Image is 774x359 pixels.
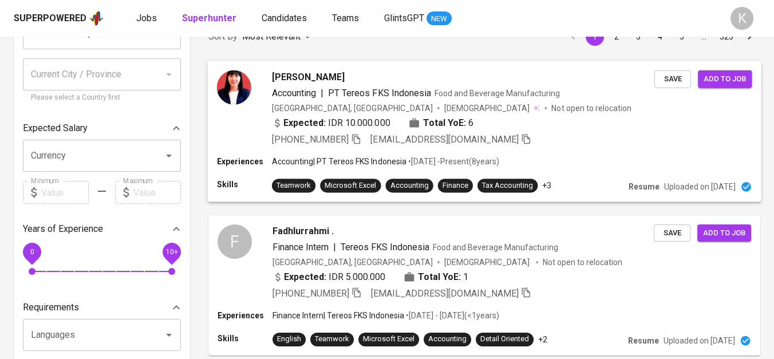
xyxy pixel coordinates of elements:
div: Microsoft Excel [363,334,414,345]
div: Microsoft Excel [325,180,376,191]
p: Requirements [23,301,79,314]
p: Not open to relocation [543,257,622,268]
img: app logo [89,10,104,27]
p: • [DATE] - Present ( 8 years ) [406,156,499,167]
div: IDR 5.000.000 [273,270,385,284]
a: Candidates [262,11,309,26]
span: | [333,240,336,254]
div: F [218,224,252,259]
div: Superpowered [14,12,86,25]
button: Go to page 325 [716,27,737,46]
span: 10+ [165,248,177,256]
button: Go to page 5 [673,27,691,46]
span: Accounting [272,87,316,98]
span: 6 [468,116,473,129]
span: Save [660,72,685,85]
button: Open [161,148,177,164]
span: 1 [463,270,468,284]
button: Save [654,224,690,242]
a: Superpoweredapp logo [14,10,104,27]
div: Teamwork [315,334,349,345]
a: GlintsGPT NEW [384,11,452,26]
span: GlintsGPT [384,13,424,23]
span: Add to job [704,72,746,85]
div: Accounting [428,334,467,345]
span: Save [660,227,685,240]
button: Add to job [697,224,751,242]
nav: pagination navigation [562,27,760,46]
a: FFadhlurrahmi .Finance Intern|Tereos FKS IndonesiaFood and Beverage Manufacturing[GEOGRAPHIC_DATA... [208,215,760,356]
div: Accounting [390,180,429,191]
button: Go to next page [740,27,759,46]
span: Teams [332,13,359,23]
div: [GEOGRAPHIC_DATA], [GEOGRAPHIC_DATA] [273,257,433,268]
p: Please select a Country first [31,92,173,104]
input: Value [41,181,89,204]
div: Tax Accounting [482,180,533,191]
b: Superhunter [182,13,236,23]
div: [GEOGRAPHIC_DATA], [GEOGRAPHIC_DATA] [272,102,433,113]
span: [PERSON_NAME] [272,70,345,84]
div: IDR 10.000.000 [272,116,390,129]
div: Expected Salary [23,117,181,140]
a: Superhunter [182,11,239,26]
span: [EMAIL_ADDRESS][DOMAIN_NAME] [371,288,519,299]
p: Resume [629,181,660,192]
p: +3 [542,180,551,191]
p: Experiences [218,310,273,321]
span: NEW [427,13,452,25]
p: Uploaded on [DATE] [664,335,735,346]
span: PT Tereos FKS Indonesia [328,87,431,98]
input: Value [133,181,181,204]
button: Go to page 4 [651,27,669,46]
p: +2 [538,334,547,345]
div: K [730,7,753,30]
button: Go to page 3 [629,27,647,46]
p: Uploaded on [DATE] [664,181,736,192]
a: Teams [332,11,361,26]
span: Fadhlurrahmi . [273,224,334,238]
a: Jobs [136,11,159,26]
div: English [277,334,301,345]
span: Finance Intern [273,242,329,253]
span: Food and Beverage Manufacturing [433,243,558,252]
p: • [DATE] - [DATE] ( <1 years ) [404,310,499,321]
b: Total YoE: [418,270,461,284]
span: [PHONE_NUMBER] [272,134,349,145]
p: Skills [217,179,272,190]
span: | [321,86,323,100]
a: [PERSON_NAME]Accounting|PT Tereos FKS IndonesiaFood and Beverage Manufacturing[GEOGRAPHIC_DATA], ... [208,61,760,202]
span: [DEMOGRAPHIC_DATA] [444,257,531,268]
button: Go to page 2 [607,27,626,46]
div: Finance [443,180,468,191]
p: Resume [628,335,659,346]
span: [DEMOGRAPHIC_DATA] [444,102,531,113]
span: 0 [30,248,34,256]
div: Years of Experience [23,218,181,240]
div: Most Relevant [242,26,314,48]
p: Experiences [217,156,272,167]
div: Teamwork [277,180,311,191]
span: Tereos FKS Indonesia [341,242,429,253]
button: Save [654,70,691,88]
div: Requirements [23,296,181,319]
p: Accounting | PT Tereos FKS Indonesia [272,156,406,167]
p: Not open to relocation [551,102,631,113]
p: Years of Experience [23,222,103,236]
p: Expected Salary [23,121,88,135]
span: Add to job [703,227,745,240]
b: Expected: [284,270,326,284]
p: Skills [218,333,273,344]
div: Detail Oriented [480,334,529,345]
span: Food and Beverage Manufacturing [435,88,560,97]
button: Open [161,327,177,343]
span: [PHONE_NUMBER] [273,288,349,299]
button: page 1 [586,27,604,46]
button: Add to job [698,70,752,88]
p: Finance Intern | Tereos FKS Indonesia [273,310,404,321]
b: Total YoE: [423,116,466,129]
span: [EMAIL_ADDRESS][DOMAIN_NAME] [370,134,519,145]
img: 8865f29b1fe22cc66c35a6368dcc2af6.jpg [217,70,251,104]
span: Jobs [136,13,157,23]
b: Expected: [283,116,326,129]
